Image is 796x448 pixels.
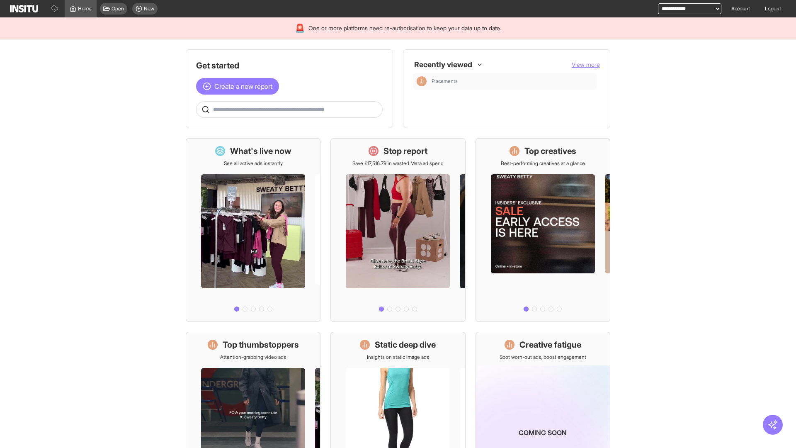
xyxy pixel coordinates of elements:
div: Insights [417,76,427,86]
p: See all active ads instantly [224,160,283,167]
p: Attention-grabbing video ads [220,354,286,360]
img: Logo [10,5,38,12]
h1: Top creatives [524,145,576,157]
p: Insights on static image ads [367,354,429,360]
h1: What's live now [230,145,291,157]
span: Placements [432,78,593,85]
span: One or more platforms need re-authorisation to keep your data up to date. [308,24,501,32]
h1: Static deep dive [375,339,436,351]
h1: Top thumbstoppers [223,339,299,351]
h1: Get started [196,60,383,71]
button: Create a new report [196,78,279,95]
div: 🚨 [295,22,305,34]
h1: Stop report [383,145,427,157]
a: Top creativesBest-performing creatives at a glance [476,138,610,322]
span: Open [112,5,124,12]
span: New [144,5,154,12]
a: What's live nowSee all active ads instantly [186,138,320,322]
a: Stop reportSave £17,516.79 in wasted Meta ad spend [330,138,465,322]
p: Best-performing creatives at a glance [501,160,585,167]
p: Save £17,516.79 in wasted Meta ad spend [352,160,444,167]
span: Create a new report [214,81,272,91]
span: View more [572,61,600,68]
button: View more [572,61,600,69]
span: Home [78,5,92,12]
span: Placements [432,78,458,85]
